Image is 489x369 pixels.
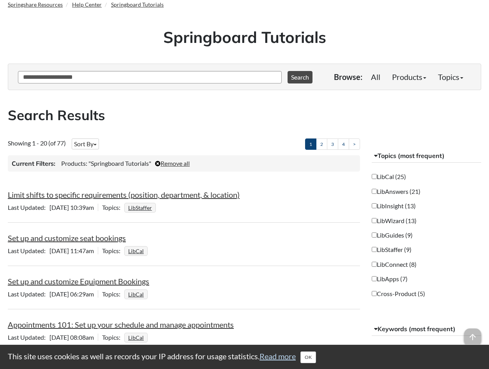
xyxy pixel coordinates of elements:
span: [DATE] 11:47am [8,247,98,254]
a: 3 [327,138,338,150]
span: Last Updated [8,290,49,298]
input: LibCal (25) [372,174,377,179]
span: Showing 1 - 20 (of 77) [8,139,66,147]
a: LibCal [127,245,145,257]
span: [DATE] 06:29am [8,290,98,298]
a: Products [386,69,432,85]
a: LibStaffer [127,202,153,213]
input: LibConnect (8) [372,262,377,267]
label: LibStaffer (9) [372,245,411,254]
a: arrow_upward [464,329,481,339]
a: Set up and customize Equipment Bookings [8,277,149,286]
h2: Search Results [8,106,481,125]
label: LibWizard (13) [372,216,417,225]
span: arrow_upward [464,328,481,346]
span: Topics [102,334,124,341]
a: > [349,138,360,150]
a: All [365,69,386,85]
p: Browse: [334,71,362,82]
input: LibInsight (13) [372,203,377,208]
span: Last Updated [8,204,49,211]
a: Set up and customize seat bookings [8,233,126,243]
label: LibInsight (13) [372,202,416,210]
input: LibGuides (9) [372,232,377,238]
input: LibApps (7) [372,276,377,281]
h3: Current Filters [12,159,55,168]
ul: Topics [124,204,158,211]
span: Products: [61,160,87,167]
button: Topics (most frequent) [372,149,481,163]
a: Limit shifts to specific requirements (position, department, & location) [8,190,240,199]
ul: Pagination of search results [305,138,360,150]
a: LibCal [127,289,145,300]
a: Appointments 101: Set up your schedule and manage appointments [8,320,234,329]
label: LibApps (7) [372,275,408,283]
label: LibGuides (9) [372,231,413,239]
button: Close [300,351,316,363]
input: Cross-Product (5) [372,291,377,296]
a: 4 [338,138,349,150]
ul: Topics [124,247,150,254]
ul: Topics [124,290,150,298]
a: 1 [305,138,316,150]
span: [DATE] 08:08am [8,334,98,341]
input: LibAnswers (21) [372,189,377,194]
a: Help Center [72,1,102,8]
a: Springboard Tutorials [111,1,164,8]
a: Read more [260,351,296,361]
input: LibWizard (13) [372,218,377,223]
label: Cross-Product (5) [372,289,425,298]
ul: Topics [124,334,150,341]
input: LibStaffer (9) [372,247,377,252]
a: LibCal [127,332,145,343]
button: Sort By [72,138,99,149]
label: LibConnect (8) [372,260,417,269]
button: Search [288,71,312,83]
span: [DATE] 10:39am [8,204,98,211]
label: LibCal (25) [372,172,406,181]
a: Springshare Resources [8,1,63,8]
a: Remove all [155,160,190,167]
a: Topics [432,69,469,85]
span: Last Updated [8,334,49,341]
span: Topics [102,204,124,211]
span: "Springboard Tutorials" [88,160,151,167]
span: Last Updated [8,247,49,254]
h1: Springboard Tutorials [14,26,475,48]
a: 2 [316,138,327,150]
span: Topics [102,290,124,298]
span: Topics [102,247,124,254]
button: Keywords (most frequent) [372,322,481,336]
label: LibAnswers (21) [372,187,420,196]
